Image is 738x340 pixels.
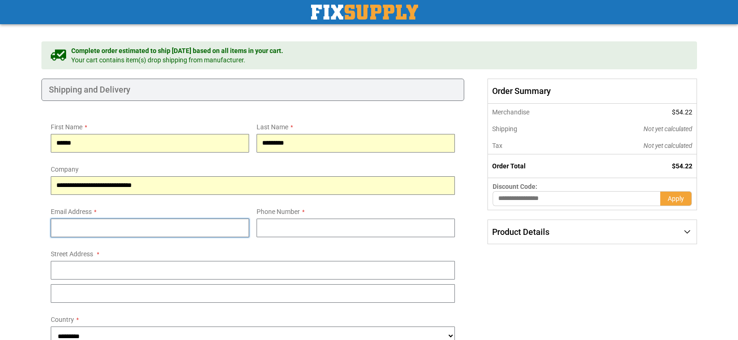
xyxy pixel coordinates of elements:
[257,208,300,215] span: Phone Number
[492,227,549,237] span: Product Details
[672,108,692,116] span: $54.22
[493,183,537,190] span: Discount Code:
[660,191,692,206] button: Apply
[51,208,92,215] span: Email Address
[41,79,465,101] div: Shipping and Delivery
[311,5,418,20] a: store logo
[643,142,692,149] span: Not yet calculated
[492,125,517,133] span: Shipping
[51,123,82,131] span: First Name
[492,162,526,170] strong: Order Total
[51,250,93,258] span: Street Address
[643,125,692,133] span: Not yet calculated
[51,316,74,323] span: Country
[487,79,697,104] span: Order Summary
[488,104,581,120] th: Merchandise
[672,162,692,170] span: $54.22
[668,195,684,202] span: Apply
[71,55,283,65] span: Your cart contains item(s) drop shipping from manufacturer.
[257,123,288,131] span: Last Name
[311,5,418,20] img: Fix Industrial Supply
[488,137,581,154] th: Tax
[71,46,283,55] span: Complete order estimated to ship [DATE] based on all items in your cart.
[51,166,79,173] span: Company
